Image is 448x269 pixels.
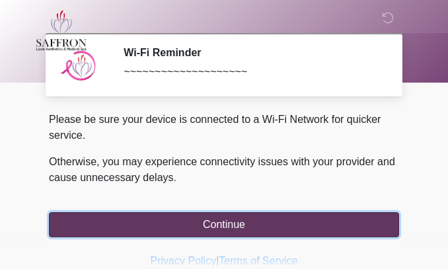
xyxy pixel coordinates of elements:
p: Otherwise, you may experience connectivity issues with your provider and cause unnecessary delays [49,154,399,186]
a: | [216,255,219,266]
img: Saffron Laser Aesthetics and Medical Spa Logo [36,10,87,51]
a: Terms of Service [219,255,297,266]
a: Privacy Policy [151,255,217,266]
span: . [174,172,176,183]
img: Agent Avatar [59,46,98,86]
button: Continue [49,212,399,237]
div: ~~~~~~~~~~~~~~~~~~~~ [124,64,379,80]
p: Please be sure your device is connected to a Wi-Fi Network for quicker service. [49,112,399,143]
